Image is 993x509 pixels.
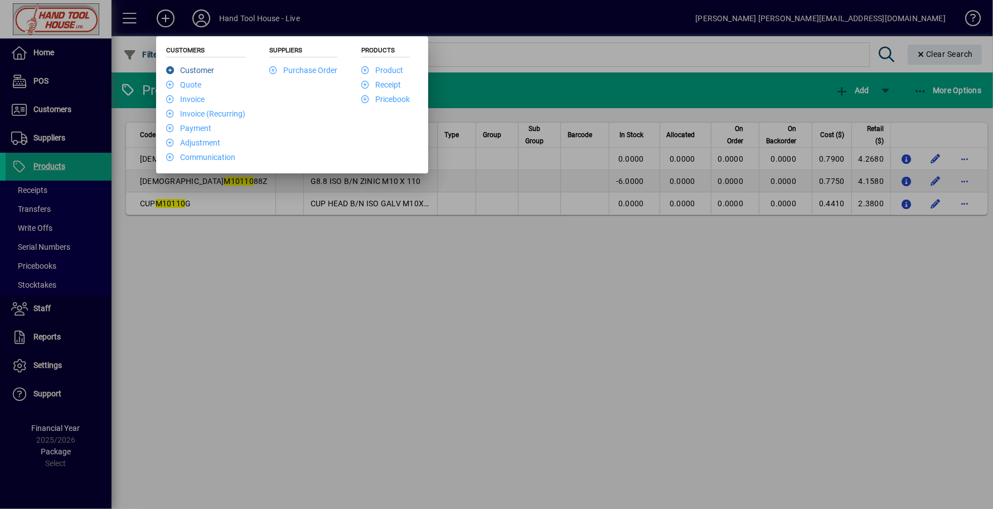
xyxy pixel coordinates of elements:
a: Quote [166,80,201,89]
a: Purchase Order [269,66,337,75]
a: Customer [166,66,214,75]
a: Payment [166,124,211,133]
a: Receipt [361,80,401,89]
a: Product [361,66,403,75]
h5: Suppliers [269,46,337,57]
a: Communication [166,153,235,162]
h5: Customers [166,46,245,57]
a: Adjustment [166,138,220,147]
h5: Products [361,46,410,57]
a: Invoice (Recurring) [166,109,245,118]
a: Invoice [166,95,205,104]
a: Pricebook [361,95,410,104]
